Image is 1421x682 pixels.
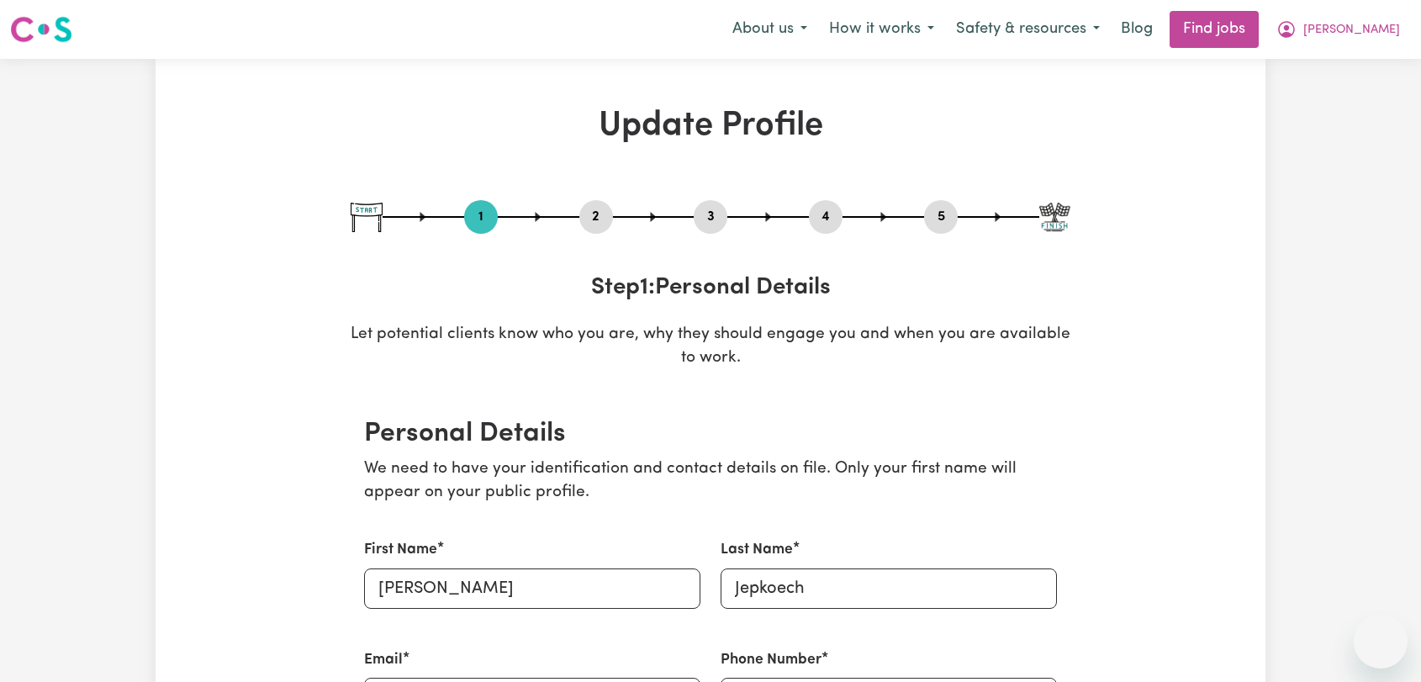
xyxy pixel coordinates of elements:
[924,206,958,228] button: Go to step 5
[364,418,1057,450] h2: Personal Details
[721,12,818,47] button: About us
[364,539,437,561] label: First Name
[1354,615,1408,669] iframe: Button to launch messaging window
[10,10,72,49] a: Careseekers logo
[1111,11,1163,48] a: Blog
[1170,11,1259,48] a: Find jobs
[10,14,72,45] img: Careseekers logo
[351,274,1070,303] h3: Step 1 : Personal Details
[721,649,821,671] label: Phone Number
[721,539,793,561] label: Last Name
[364,649,403,671] label: Email
[694,206,727,228] button: Go to step 3
[464,206,498,228] button: Go to step 1
[945,12,1111,47] button: Safety & resources
[1265,12,1411,47] button: My Account
[351,323,1070,372] p: Let potential clients know who you are, why they should engage you and when you are available to ...
[1303,21,1400,40] span: [PERSON_NAME]
[351,106,1070,146] h1: Update Profile
[364,457,1057,506] p: We need to have your identification and contact details on file. Only your first name will appear...
[818,12,945,47] button: How it works
[579,206,613,228] button: Go to step 2
[809,206,843,228] button: Go to step 4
